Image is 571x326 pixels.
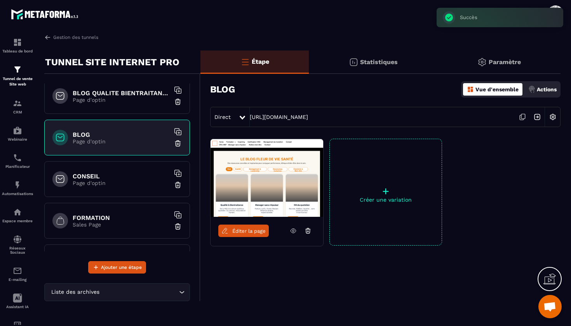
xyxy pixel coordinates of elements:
[2,246,33,255] p: Réseaux Sociaux
[13,65,22,74] img: formation
[11,7,81,21] img: logo
[250,114,308,120] a: [URL][DOMAIN_NAME]
[210,84,235,95] h3: BLOG
[2,49,33,53] p: Tableau de bord
[537,86,557,92] p: Actions
[467,86,474,93] img: dashboard-orange.40269519.svg
[349,58,358,67] img: stats.20deebd0.svg
[13,153,22,162] img: scheduler
[13,126,22,135] img: automations
[2,219,33,223] p: Espace membre
[174,139,182,147] img: trash
[2,120,33,147] a: automationsautomationsWebinaire
[2,192,33,196] p: Automatisations
[44,34,51,41] img: arrow
[538,295,562,318] div: Ouvrir le chat
[13,235,22,244] img: social-network
[2,32,33,59] a: formationformationTableau de bord
[2,110,33,114] p: CRM
[174,223,182,230] img: trash
[2,76,33,87] p: Tunnel de vente Site web
[330,186,442,197] p: +
[2,229,33,260] a: social-networksocial-networkRéseaux Sociaux
[2,164,33,169] p: Planificateur
[2,93,33,120] a: formationformationCRM
[2,260,33,288] a: emailemailE-mailing
[2,147,33,174] a: schedulerschedulerPlanificateur
[240,57,250,66] img: bars-o.4a397970.svg
[2,59,33,93] a: formationformationTunnel de vente Site web
[232,228,266,234] span: Éditer la page
[2,277,33,282] p: E-mailing
[475,86,519,92] p: Vue d'ensemble
[2,288,33,315] a: Assistant IA
[73,131,170,138] h6: BLOG
[44,283,190,301] div: Search for option
[2,174,33,202] a: automationsautomationsAutomatisations
[13,180,22,190] img: automations
[101,288,177,296] input: Search for option
[13,266,22,275] img: email
[330,197,442,203] p: Créer une variation
[174,98,182,106] img: trash
[13,207,22,217] img: automations
[45,54,179,70] p: TUNNEL SITE INTERNET PRO
[211,139,323,217] img: image
[174,181,182,189] img: trash
[13,38,22,47] img: formation
[530,110,545,124] img: arrow-next.bcc2205e.svg
[360,58,398,66] p: Statistiques
[214,114,231,120] span: Direct
[73,89,170,97] h6: BLOG QUALITE BIENTRAITANCE
[2,202,33,229] a: automationsautomationsEspace membre
[73,221,170,228] p: Sales Page
[49,288,101,296] span: Liste des archives
[44,34,98,41] a: Gestion des tunnels
[489,58,521,66] p: Paramètre
[73,214,170,221] h6: FORMATION
[545,110,560,124] img: setting-w.858f3a88.svg
[2,137,33,141] p: Webinaire
[477,58,487,67] img: setting-gr.5f69749f.svg
[528,86,535,93] img: actions.d6e523a2.png
[2,305,33,309] p: Assistant IA
[73,138,170,145] p: Page d'optin
[73,180,170,186] p: Page d'optin
[13,99,22,108] img: formation
[73,97,170,103] p: Page d'optin
[252,58,269,65] p: Étape
[101,263,142,271] span: Ajouter une étape
[88,261,146,274] button: Ajouter une étape
[73,173,170,180] h6: CONSEIL
[218,225,269,237] a: Éditer la page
